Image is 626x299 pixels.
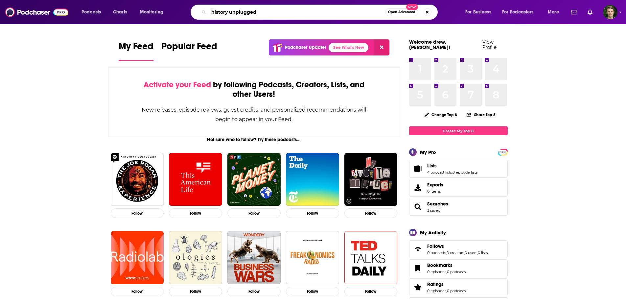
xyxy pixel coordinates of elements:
[452,170,452,175] span: ,
[427,281,466,287] a: Ratings
[446,250,447,255] span: ,
[286,208,339,218] button: Follow
[411,283,425,292] a: Ratings
[111,208,164,218] button: Follow
[227,208,281,218] button: Follow
[427,250,446,255] a: 0 podcasts
[409,39,450,50] a: Welcome drew.[PERSON_NAME]!
[603,5,617,19] img: User Profile
[498,7,543,17] button: open menu
[286,153,339,206] img: The Daily
[409,240,508,258] span: Follows
[227,153,281,206] img: Planet Money
[464,250,465,255] span: ,
[409,160,508,178] span: Lists
[209,7,385,17] input: Search podcasts, credits, & more...
[81,8,101,17] span: Podcasts
[420,149,436,155] div: My Pro
[447,250,464,255] a: 0 creators
[111,231,164,284] a: Radiolab
[421,111,461,119] button: Change Top 8
[548,8,559,17] span: More
[427,208,440,213] a: 3 saved
[144,80,211,90] span: Activate your Feed
[135,7,172,17] button: open menu
[344,231,398,284] img: TED Talks Daily
[427,288,446,293] a: 0 episodes
[169,231,222,284] img: Ologies with Alie Ward
[427,189,443,194] span: 0 items
[499,149,507,154] a: PRO
[466,108,496,121] button: Share Top 8
[603,5,617,19] button: Show profile menu
[446,288,447,293] span: ,
[109,7,131,17] a: Charts
[411,183,425,192] span: Exports
[427,163,437,169] span: Lists
[344,153,398,206] a: My Favorite Murder with Karen Kilgariff and Georgia Hardstark
[161,41,217,56] span: Popular Feed
[169,208,222,218] button: Follow
[161,41,217,61] a: Popular Feed
[111,153,164,206] img: The Joe Rogan Experience
[427,182,443,188] span: Exports
[427,163,477,169] a: Lists
[585,7,595,18] a: Show notifications dropdown
[427,269,446,274] a: 0 episodes
[411,164,425,173] a: Lists
[227,231,281,284] img: Business Wars
[286,231,339,284] img: Freakonomics Radio
[427,262,452,268] span: Bookmarks
[409,259,508,277] span: Bookmarks
[482,39,497,50] a: View Profile
[111,287,164,296] button: Follow
[169,153,222,206] img: This American Life
[409,278,508,296] span: Ratings
[603,5,617,19] span: Logged in as drew.kilman
[141,80,367,99] div: by following Podcasts, Creators, Lists, and other Users!
[452,170,477,175] a: 0 episode lists
[411,264,425,273] a: Bookmarks
[119,41,153,61] a: My Feed
[197,5,444,20] div: Search podcasts, credits, & more...
[385,8,418,16] button: Open AdvancedNew
[77,7,109,17] button: open menu
[285,45,326,50] p: Podchaser Update!
[427,262,466,268] a: Bookmarks
[329,43,368,52] a: See What's New
[169,287,222,296] button: Follow
[411,245,425,254] a: Follows
[388,11,415,14] span: Open Advanced
[420,229,446,236] div: My Activity
[446,269,447,274] span: ,
[502,8,534,17] span: For Podcasters
[461,7,499,17] button: open menu
[119,41,153,56] span: My Feed
[411,202,425,211] a: Searches
[427,201,448,207] a: Searches
[5,6,68,18] a: Podchaser - Follow, Share and Rate Podcasts
[286,287,339,296] button: Follow
[447,269,466,274] a: 0 podcasts
[409,179,508,197] a: Exports
[478,250,488,255] a: 0 lists
[344,208,398,218] button: Follow
[477,250,478,255] span: ,
[409,126,508,135] a: Create My Top 8
[108,137,400,142] div: Not sure who to follow? Try these podcasts...
[447,288,466,293] a: 0 podcasts
[409,198,508,216] span: Searches
[427,170,452,175] a: 4 podcast lists
[406,4,418,10] span: New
